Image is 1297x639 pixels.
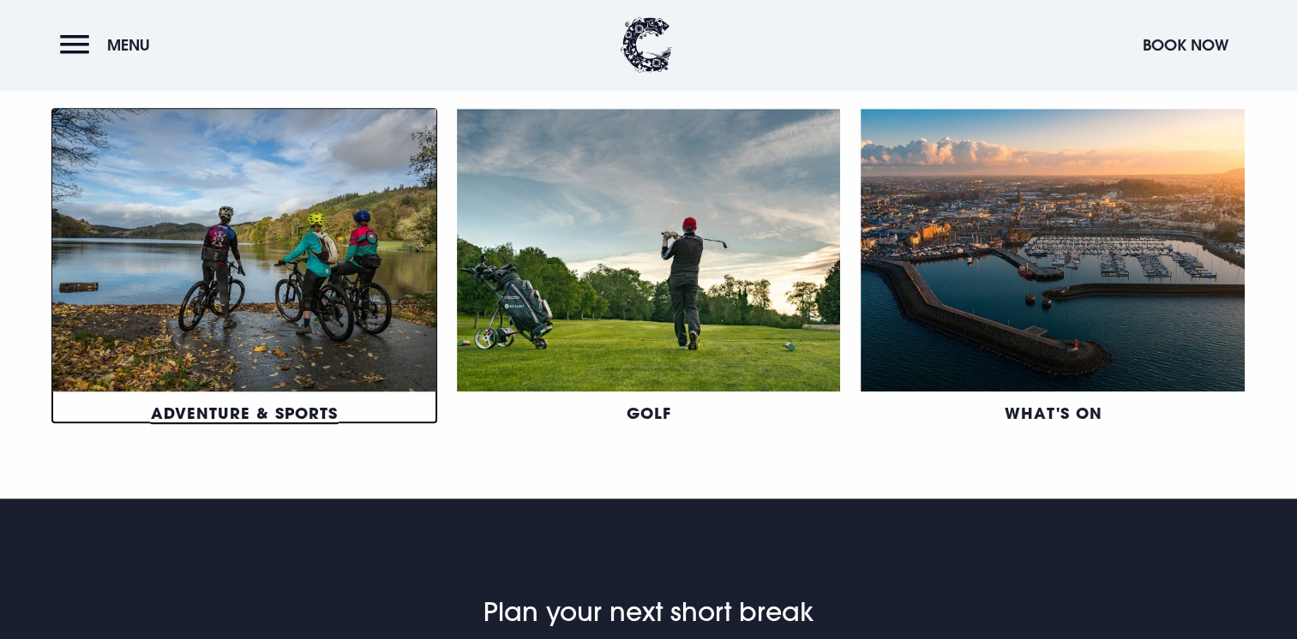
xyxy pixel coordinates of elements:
img: Clandeboye Lodge [621,17,672,73]
a: Adventure & Sports [151,403,338,423]
span: Menu [107,35,150,55]
h2: Plan your next short break [240,597,1056,628]
a: What's On [1004,403,1102,423]
button: Book Now [1134,27,1237,63]
a: Golf [626,403,670,423]
button: Menu [60,27,159,63]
